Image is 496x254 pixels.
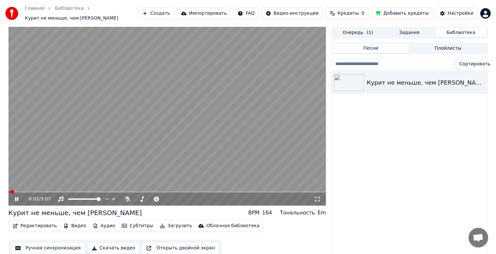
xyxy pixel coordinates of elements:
[367,78,485,87] div: Курит не меньше, чем [PERSON_NAME]
[367,29,373,36] span: ( 1 )
[25,5,44,12] a: Главная
[142,242,219,254] button: Открыть двойной экран
[262,209,272,217] div: 164
[157,221,195,230] button: Загрузить
[233,8,259,19] button: FAQ
[371,8,433,19] button: Добавить кредиты
[326,8,369,19] button: Кредиты0
[29,196,44,202] div: /
[448,10,473,17] div: Настройки
[177,8,231,19] button: Импортировать
[361,10,364,17] span: 0
[8,208,142,217] div: Курит не меньше, чем [PERSON_NAME]
[25,15,118,22] span: Курит не меньше, чем [PERSON_NAME]
[206,223,260,229] div: Облачная библиотека
[90,221,118,230] button: Аудио
[40,196,51,202] span: 3:07
[469,228,488,247] a: Открытый чат
[29,196,39,202] span: 0:01
[10,221,60,230] button: Редактировать
[138,8,174,19] button: Создать
[11,242,85,254] button: Ручная синхронизация
[436,8,478,19] button: Настройки
[332,43,409,53] button: Песни
[435,28,487,37] button: Библиотека
[332,28,384,37] button: Очередь
[262,8,323,19] button: Видео-инструкции
[5,7,18,20] img: youka
[338,10,359,17] span: Кредиты
[280,209,315,217] div: Тональность
[119,221,156,230] button: Субтитры
[318,209,326,217] div: Em
[61,221,89,230] button: Видео
[88,242,139,254] button: Скачать видео
[409,43,487,53] button: Плейлисты
[248,209,259,217] div: BPM
[55,5,84,12] a: Библиотека
[25,5,138,22] nav: breadcrumb
[459,61,490,67] span: Сортировать
[384,28,435,37] button: Задания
